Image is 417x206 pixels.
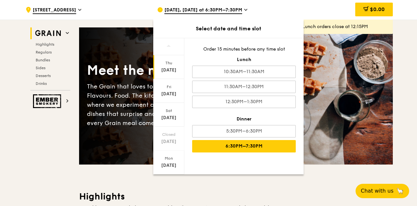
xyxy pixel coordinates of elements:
h3: Highlights [79,191,393,202]
div: 11:30AM–12:30PM [192,81,296,93]
span: Regulars [36,50,52,55]
div: [DATE] [154,115,183,121]
div: 10:30AM–11:30AM [192,66,296,78]
span: Drinks [36,81,47,86]
div: Closed [154,132,183,137]
div: Lunch [192,56,296,63]
div: Order 15 minutes before any time slot [192,46,296,53]
div: [DATE] [154,67,183,73]
img: Ember Smokery web logo [33,94,63,108]
div: Dinner [192,116,296,122]
span: Highlights [36,42,54,47]
span: [STREET_ADDRESS] [33,7,76,14]
div: Fri [154,84,183,89]
div: Sat [154,108,183,113]
span: Chat with us [361,187,393,195]
div: 6:30PM–7:30PM [192,140,296,152]
span: Desserts [36,73,51,78]
div: Thu [154,60,183,66]
div: Meet the new Grain [87,62,236,79]
div: Lunch orders close at 12:15PM [303,24,388,30]
span: Bundles [36,58,50,62]
div: 5:30PM–6:30PM [192,125,296,137]
div: 12:30PM–1:30PM [192,96,296,108]
div: [DATE] [154,162,183,169]
span: $0.00 [370,6,385,12]
img: Grain web logo [33,27,63,39]
span: 🦙 [396,187,404,195]
div: The Grain that loves to play. With ingredients. Flavours. Food. The kitchen is our happy place, w... [87,82,236,128]
button: Chat with us🦙 [356,184,409,198]
span: [DATE], [DATE] at 6:30PM–7:30PM [164,7,242,14]
span: Sides [36,66,45,70]
div: Mon [154,156,183,161]
div: Select date and time slot [153,25,304,33]
div: [DATE] [154,138,183,145]
div: [DATE] [154,91,183,97]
